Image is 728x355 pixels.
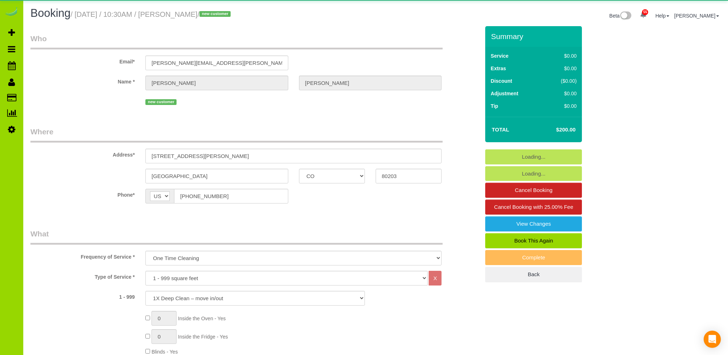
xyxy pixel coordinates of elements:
[30,7,71,19] span: Booking
[197,10,233,18] span: /
[376,169,442,183] input: Zip Code*
[492,126,509,133] strong: Total
[535,127,575,133] h4: $200.00
[30,229,443,245] legend: What
[491,102,498,110] label: Tip
[30,126,443,143] legend: Where
[299,76,442,90] input: Last Name*
[25,76,140,85] label: Name *
[494,204,573,210] span: Cancel Booking with 25.00% Fee
[491,32,578,40] h3: Summary
[619,11,631,21] img: New interface
[642,9,648,15] span: 55
[485,183,582,198] a: Cancel Booking
[174,189,288,203] input: Phone*
[491,77,512,85] label: Discount
[485,267,582,282] a: Back
[546,52,577,59] div: $0.00
[71,10,233,18] small: / [DATE] / 10:30AM / [PERSON_NAME]
[145,76,288,90] input: First Name*
[25,189,140,198] label: Phone*
[546,90,577,97] div: $0.00
[25,56,140,65] label: Email*
[704,331,721,348] div: Open Intercom Messenger
[485,200,582,215] a: Cancel Booking with 25.00% Fee
[674,13,719,19] a: [PERSON_NAME]
[145,99,177,105] span: new customer
[636,7,650,23] a: 55
[485,216,582,231] a: View Changes
[25,271,140,280] label: Type of Service *
[25,149,140,158] label: Address*
[491,52,508,59] label: Service
[491,90,518,97] label: Adjustment
[25,251,140,260] label: Frequency of Service *
[199,11,231,17] span: new customer
[4,7,19,17] img: Automaid Logo
[655,13,669,19] a: Help
[609,13,632,19] a: Beta
[546,65,577,72] div: $0.00
[178,316,226,321] span: Inside the Oven - Yes
[145,169,288,183] input: City*
[491,65,506,72] label: Extras
[151,349,178,355] span: Blinds - Yes
[30,33,443,49] legend: Who
[485,233,582,248] a: Book This Again
[178,334,228,340] span: Inside the Fridge - Yes
[25,291,140,301] label: 1 - 999
[145,56,288,70] input: Email*
[546,102,577,110] div: $0.00
[546,77,577,85] div: ($0.00)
